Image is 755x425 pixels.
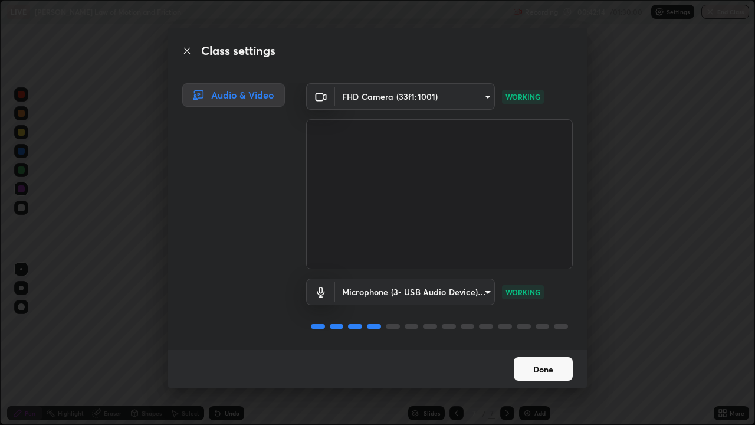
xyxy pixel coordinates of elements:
p: WORKING [505,91,540,102]
div: Audio & Video [182,83,285,107]
h2: Class settings [201,42,275,60]
p: WORKING [505,287,540,297]
button: Done [514,357,573,381]
div: FHD Camera (33f1:1001) [335,279,495,305]
div: FHD Camera (33f1:1001) [335,83,495,110]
